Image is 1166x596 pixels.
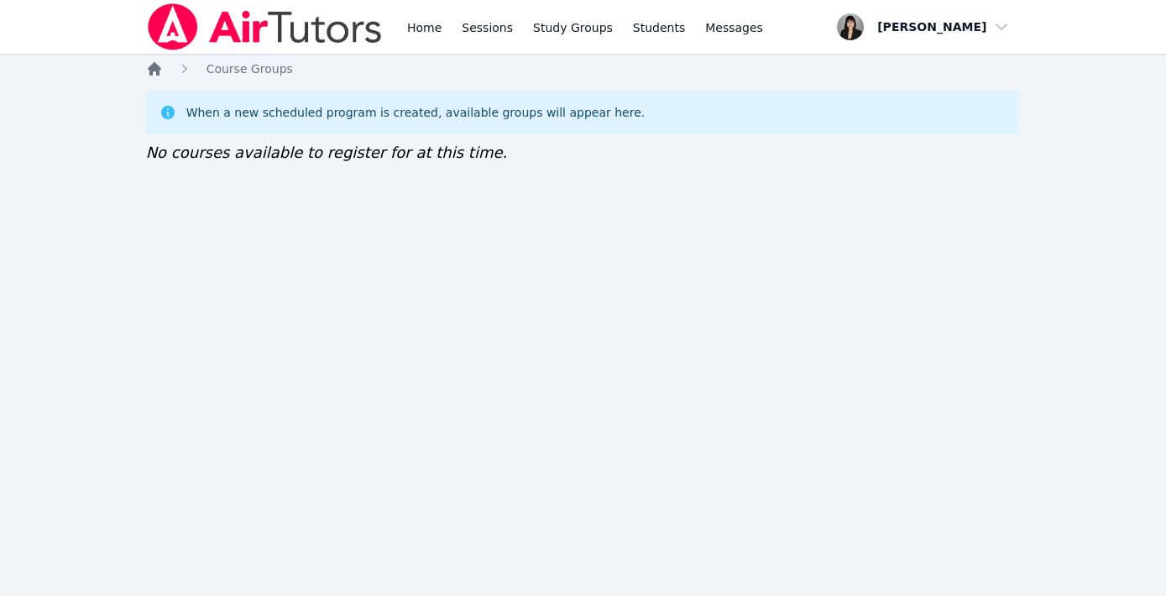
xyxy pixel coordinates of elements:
[207,62,293,76] span: Course Groups
[705,19,763,36] span: Messages
[146,3,384,50] img: Air Tutors
[146,144,508,161] span: No courses available to register for at this time.
[146,60,1021,77] nav: Breadcrumb
[186,104,646,121] div: When a new scheduled program is created, available groups will appear here.
[207,60,293,77] a: Course Groups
